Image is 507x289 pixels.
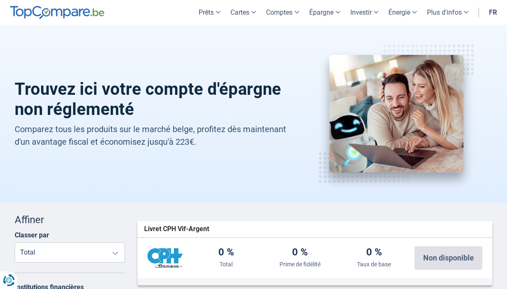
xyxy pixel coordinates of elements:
button: Non disponible [414,246,482,270]
h1: Trouvez ici votre compte d'épargne non réglementé [15,79,288,120]
div: Affiner [15,213,125,227]
div: Taux de base [357,260,391,268]
img: CPH Banque [144,247,186,268]
div: Total [220,260,233,268]
div: 0 % [218,247,234,258]
span: Livret CPH Vif-Argent [144,224,209,234]
img: TopCompare [10,6,104,19]
p: Comparez tous les produits sur le marché belge, profitez dès maintenant d'un avantage fiscal et é... [15,123,288,148]
div: 0 % [366,247,382,258]
div: 0 % [292,247,308,258]
img: Compte d'épargne non réglementé [329,55,463,172]
span: Non disponible [423,254,474,262]
div: Prime de fidélité [279,260,321,268]
label: Classer par [15,231,49,239]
